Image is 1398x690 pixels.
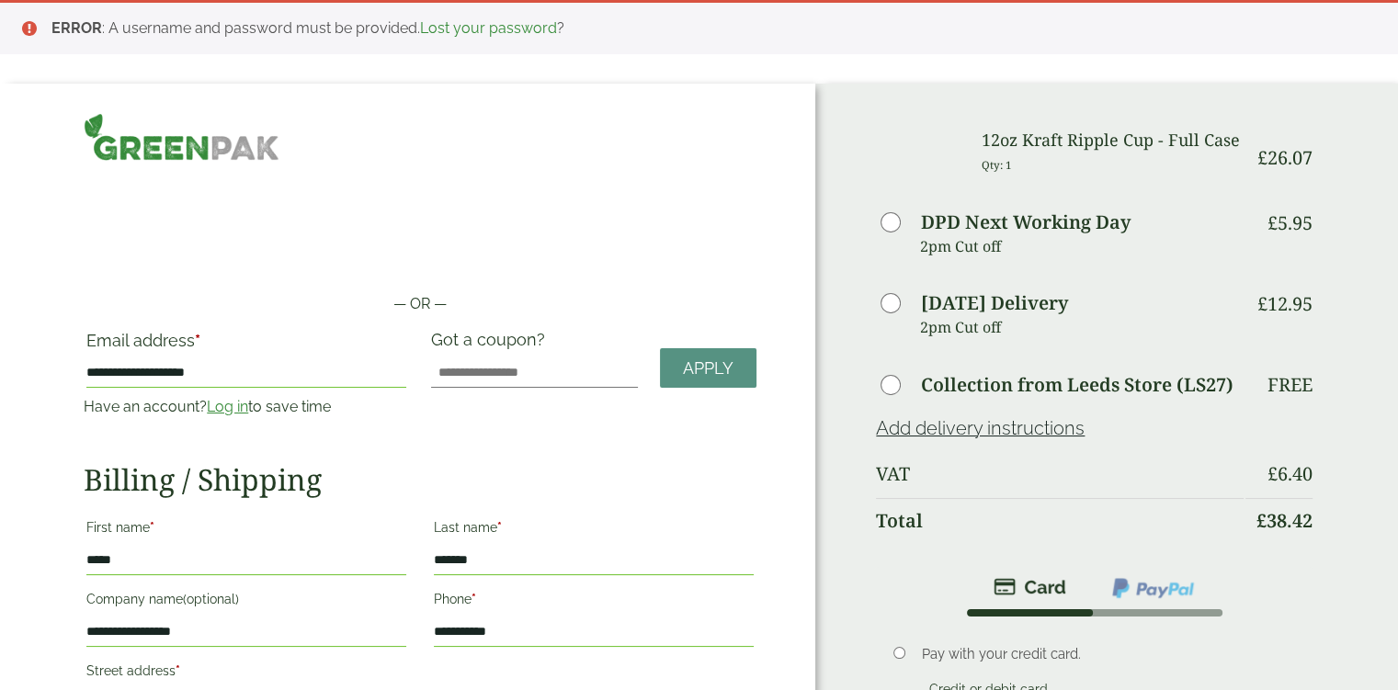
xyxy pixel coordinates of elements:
label: First name [86,515,406,546]
span: £ [1257,291,1267,316]
a: Apply [660,348,756,388]
li: : A username and password must be provided. ? [51,17,1369,40]
h2: Billing / Shipping [84,462,756,497]
span: (optional) [183,592,239,606]
label: [DATE] Delivery [921,294,1068,312]
abbr: required [176,663,180,678]
a: Lost your password [420,19,557,37]
label: Street address [86,658,406,689]
span: £ [1256,508,1267,533]
label: Got a coupon? [431,330,552,358]
bdi: 12.95 [1257,291,1313,316]
p: Pay with your credit card. [922,644,1286,664]
bdi: 38.42 [1256,508,1313,533]
small: Qty: 1 [982,158,1012,172]
a: Log in [207,398,248,415]
abbr: required [195,331,200,350]
bdi: 6.40 [1267,461,1313,486]
img: 12oz Kraft Ripple Cup-Full Case of-0 [876,130,960,187]
iframe: Secure payment button frame [84,234,756,271]
label: Email address [86,333,406,358]
abbr: required [472,592,476,606]
th: VAT [876,452,1244,496]
label: Company name [86,586,406,617]
img: ppcp-gateway.png [1110,576,1196,600]
strong: ERROR [51,19,102,37]
p: — OR — [84,293,756,315]
span: £ [1267,210,1278,235]
img: stripe.png [994,576,1066,598]
label: Collection from Leeds Store (LS27) [921,376,1233,394]
abbr: required [497,520,502,535]
p: Have an account? to save time [84,396,409,418]
label: Last name [434,515,754,546]
th: Total [876,498,1244,543]
span: Apply [683,358,733,379]
p: 2pm Cut off [920,313,1244,341]
bdi: 5.95 [1267,210,1313,235]
label: Phone [434,586,754,617]
bdi: 26.07 [1257,145,1313,170]
span: £ [1257,145,1267,170]
label: DPD Next Working Day [921,213,1131,232]
img: GreenPak Supplies [84,113,278,161]
abbr: required [150,520,154,535]
h3: 12oz Kraft Ripple Cup - Full Case [982,130,1244,151]
p: 2pm Cut off [920,232,1244,260]
p: Free [1267,374,1313,396]
span: £ [1267,461,1278,486]
a: Add delivery instructions [876,417,1085,439]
